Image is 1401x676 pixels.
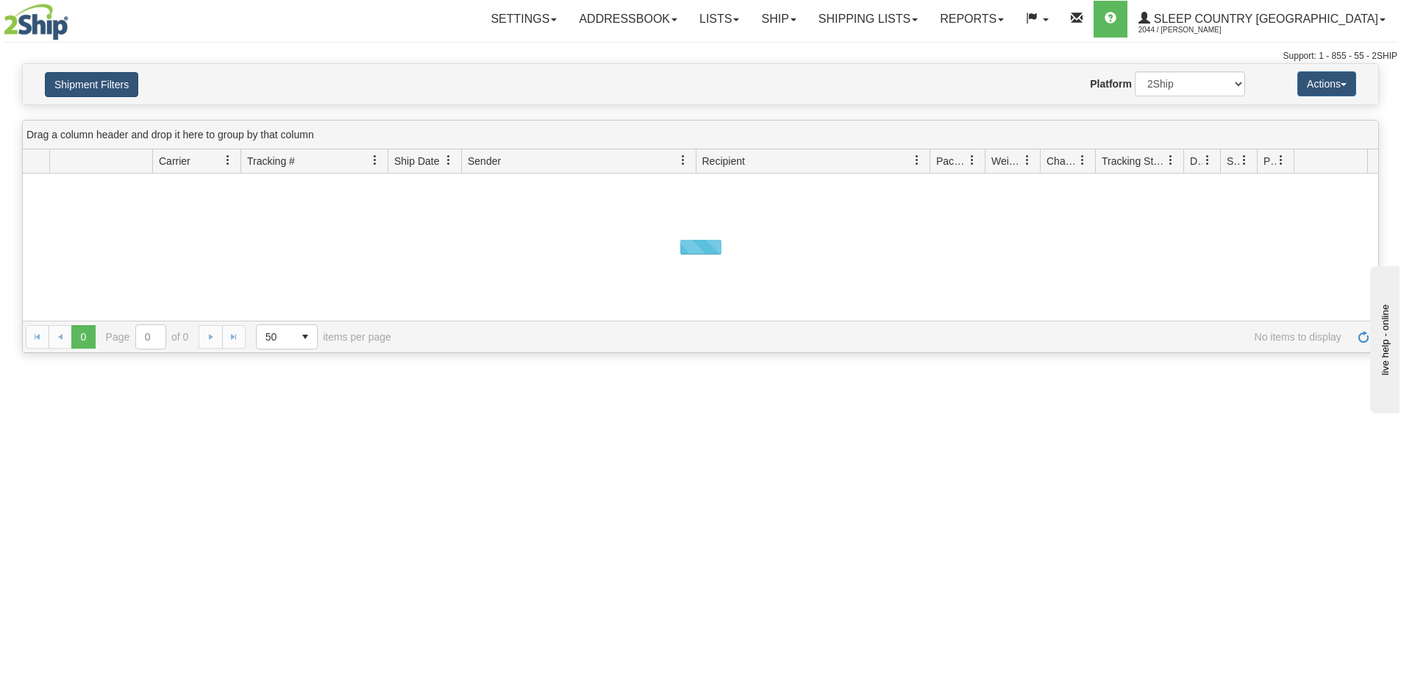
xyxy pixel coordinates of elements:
span: Weight [991,154,1022,168]
span: Delivery Status [1190,154,1202,168]
a: Sleep Country [GEOGRAPHIC_DATA] 2044 / [PERSON_NAME] [1127,1,1397,38]
img: logo2044.jpg [4,4,68,40]
span: No items to display [412,331,1341,343]
a: Ship Date filter column settings [436,148,461,173]
span: Sleep Country [GEOGRAPHIC_DATA] [1150,13,1378,25]
span: Tracking Status [1102,154,1166,168]
a: Addressbook [568,1,688,38]
span: items per page [256,324,391,349]
a: Lists [688,1,750,38]
a: Carrier filter column settings [215,148,240,173]
a: Tracking # filter column settings [363,148,388,173]
a: Sender filter column settings [671,148,696,173]
a: Delivery Status filter column settings [1195,148,1220,173]
a: Pickup Status filter column settings [1269,148,1294,173]
a: Recipient filter column settings [905,148,930,173]
a: Settings [480,1,568,38]
div: Support: 1 - 855 - 55 - 2SHIP [4,50,1397,63]
a: Ship [750,1,807,38]
span: Ship Date [394,154,439,168]
label: Platform [1090,77,1132,91]
iframe: chat widget [1367,263,1400,413]
span: Page 0 [71,325,95,349]
span: Page of 0 [106,324,189,349]
span: Packages [936,154,967,168]
a: Refresh [1352,325,1375,349]
span: Sender [468,154,501,168]
span: Tracking # [247,154,295,168]
span: Recipient [702,154,745,168]
button: Shipment Filters [45,72,138,97]
span: 2044 / [PERSON_NAME] [1138,23,1249,38]
button: Actions [1297,71,1356,96]
a: Weight filter column settings [1015,148,1040,173]
span: Page sizes drop down [256,324,318,349]
a: Shipment Issues filter column settings [1232,148,1257,173]
span: select [293,325,317,349]
span: Charge [1047,154,1077,168]
a: Reports [929,1,1015,38]
a: Charge filter column settings [1070,148,1095,173]
a: Tracking Status filter column settings [1158,148,1183,173]
div: grid grouping header [23,121,1378,149]
span: Pickup Status [1263,154,1276,168]
a: Packages filter column settings [960,148,985,173]
a: Shipping lists [808,1,929,38]
span: Shipment Issues [1227,154,1239,168]
span: 50 [265,330,285,344]
div: live help - online [11,13,136,24]
span: Carrier [159,154,190,168]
